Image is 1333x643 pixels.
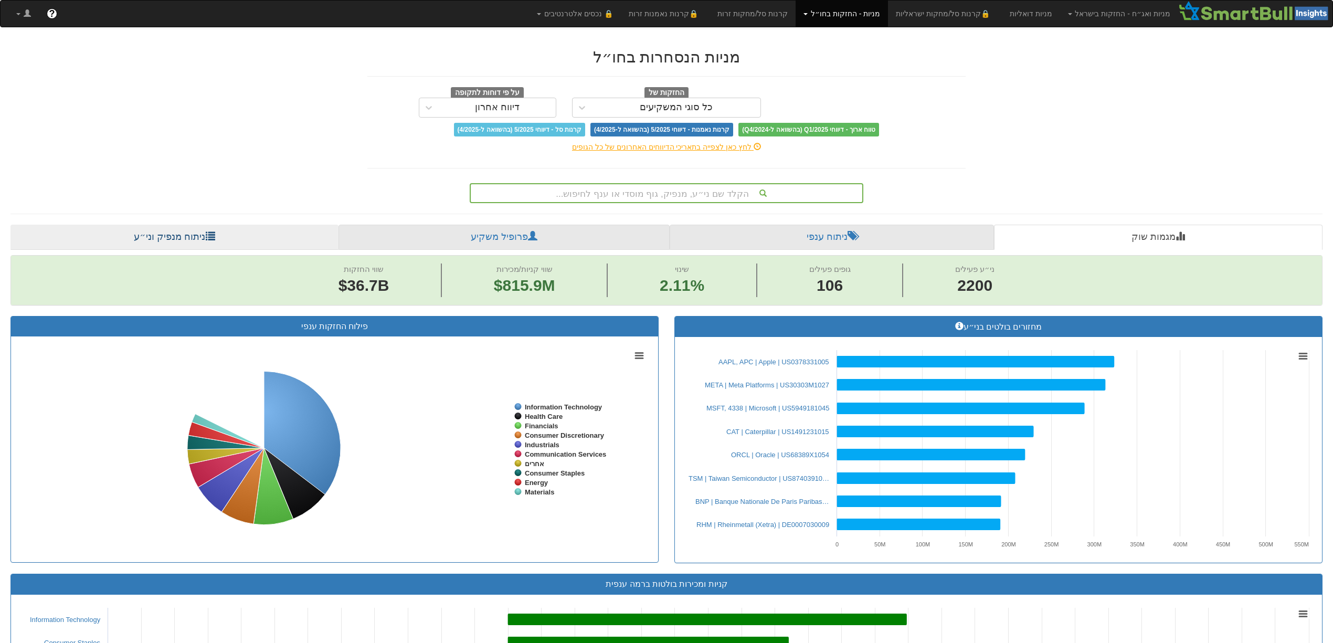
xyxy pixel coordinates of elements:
span: $815.9M [494,277,555,294]
text: 150M [958,541,973,547]
a: ORCL | Oracle | US68389X1054 [731,451,829,459]
span: טווח ארוך - דיווחי Q1/2025 (בהשוואה ל-Q4/2024) [738,123,879,136]
a: מניות דואליות [1002,1,1060,27]
a: ניתוח ענפי [670,225,994,250]
a: 🔒קרנות סל/מחקות ישראליות [888,1,1001,27]
a: מגמות שוק [994,225,1323,250]
text: 500M [1259,541,1274,547]
tspan: Financials [525,422,558,430]
h2: מניות הנסחרות בחו״ל [367,48,966,66]
text: 450M [1216,541,1231,547]
tspan: אחרים [525,460,544,468]
a: RHM | Rheinmetall (Xetra) | DE0007030009 [696,521,829,529]
div: דיווח אחרון [475,102,520,113]
a: CAT | Caterpillar | US1491231015 [726,428,829,436]
text: 0 [835,541,839,547]
a: 🔒קרנות נאמנות זרות [621,1,710,27]
a: ? [39,1,65,27]
a: פרופיל משקיע [338,225,670,250]
text: 100M [916,541,930,547]
a: 🔒 נכסים אלטרנטיבים [529,1,621,27]
h3: פילוח החזקות ענפי [19,322,650,331]
div: לחץ כאן לצפייה בתאריכי הדיווחים האחרונים של כל הגופים [359,142,974,152]
tspan: Health Care [525,413,563,420]
span: גופים פעילים [809,265,851,273]
a: Information Technology [30,616,100,624]
div: הקלד שם ני״ע, מנפיק, גוף מוסדי או ענף לחיפוש... [471,184,862,202]
text: 250M [1044,541,1059,547]
span: 2.11% [660,275,704,297]
span: ? [49,8,55,19]
span: $36.7B [338,277,389,294]
a: BNP | Banque Nationale De Paris Paribas… [695,498,829,505]
span: 2200 [955,275,995,297]
a: META | Meta Platforms | US30303M1027 [705,381,829,389]
tspan: Communication Services [525,450,606,458]
img: Smartbull [1178,1,1332,22]
span: קרנות נאמנות - דיווחי 5/2025 (בהשוואה ל-4/2025) [590,123,733,136]
text: 200M [1001,541,1016,547]
text: 300M [1087,541,1102,547]
span: על פי דוחות לתקופה [451,87,524,99]
a: קרנות סל/מחקות זרות [710,1,796,27]
tspan: Consumer Discretionary [525,431,605,439]
tspan: Information Technology [525,403,602,411]
h3: קניות ומכירות בולטות ברמה ענפית [19,579,1314,589]
text: 550M [1294,541,1309,547]
a: MSFT, 4338 | Microsoft | US5949181045 [706,404,829,412]
a: מניות - החזקות בחו״ל [796,1,888,27]
tspan: Materials [525,488,554,496]
span: קרנות סל - דיווחי 5/2025 (בהשוואה ל-4/2025) [454,123,585,136]
div: כל סוגי המשקיעים [640,102,713,113]
span: 106 [809,275,851,297]
span: שווי קניות/מכירות [496,265,553,273]
text: 50M [874,541,885,547]
tspan: Consumer Staples [525,469,585,477]
tspan: Industrials [525,441,559,449]
a: AAPL, APC | Apple | US0378331005 [718,358,829,366]
a: TSM | Taiwan Semiconductor | US87403910… [689,475,829,482]
text: 350M [1130,541,1145,547]
span: שינוי [675,265,689,273]
h3: מחזורים בולטים בני״ע [683,322,1314,332]
span: שווי החזקות [344,265,384,273]
tspan: Energy [525,479,548,487]
span: ני״ע פעילים [955,265,995,273]
a: מניות ואג״ח - החזקות בישראל [1060,1,1178,27]
text: 400M [1173,541,1188,547]
a: ניתוח מנפיק וני״ע [10,225,338,250]
span: החזקות של [644,87,689,99]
